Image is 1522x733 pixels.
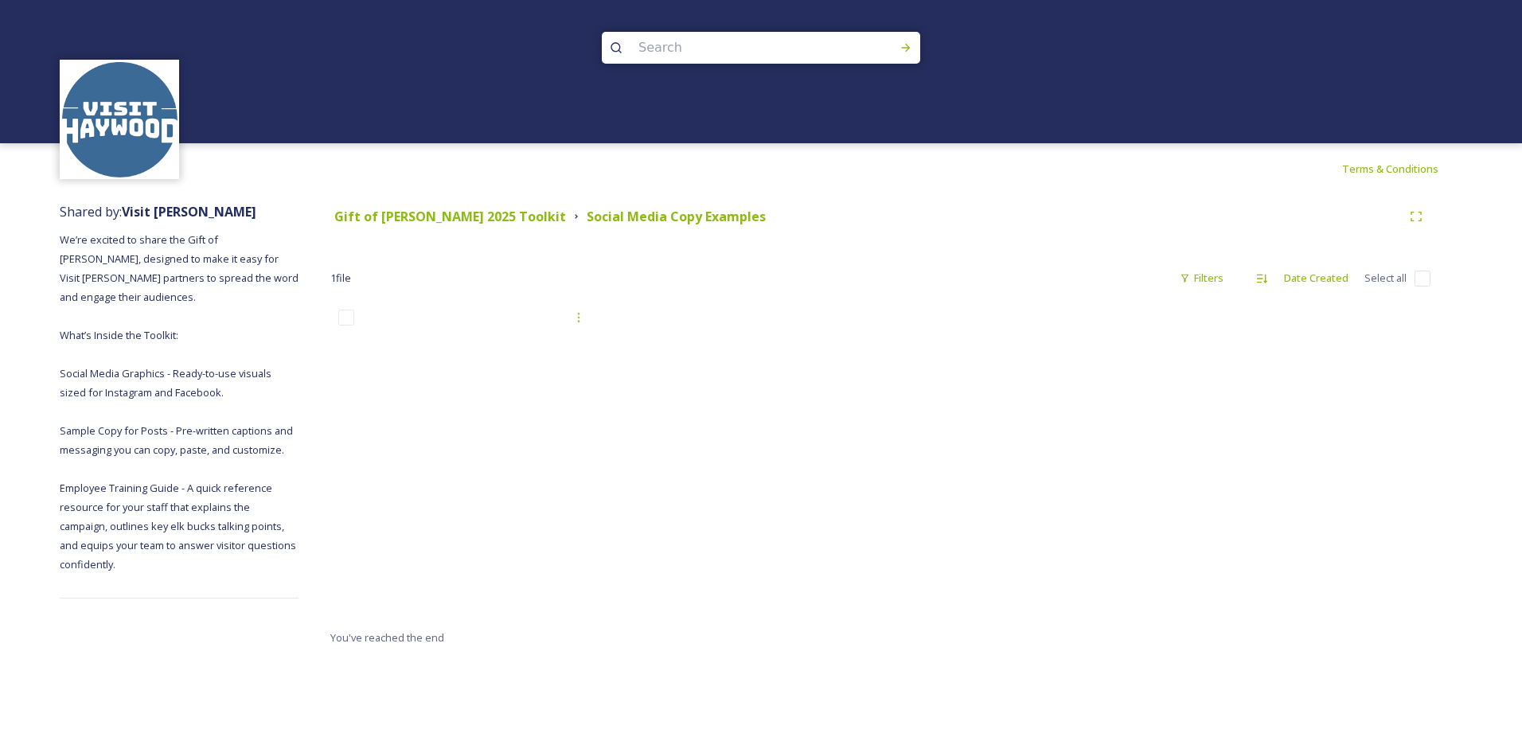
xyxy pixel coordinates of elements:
img: images.png [62,62,178,177]
span: 1 file [330,271,351,286]
div: Date Created [1276,263,1356,294]
div: Filters [1172,263,1231,294]
a: Terms & Conditions [1342,159,1462,178]
strong: Gift of [PERSON_NAME] 2025 Toolkit [334,208,566,225]
strong: Visit [PERSON_NAME] [122,203,256,220]
span: Shared by: [60,203,256,220]
span: We’re excited to share the Gift of [PERSON_NAME], designed to make it easy for Visit [PERSON_NAME... [60,232,301,571]
strong: Social Media Copy Examples [587,208,766,225]
span: You've reached the end [330,630,444,645]
span: Terms & Conditions [1342,162,1438,176]
span: Select all [1364,271,1407,286]
input: Search [630,30,849,65]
